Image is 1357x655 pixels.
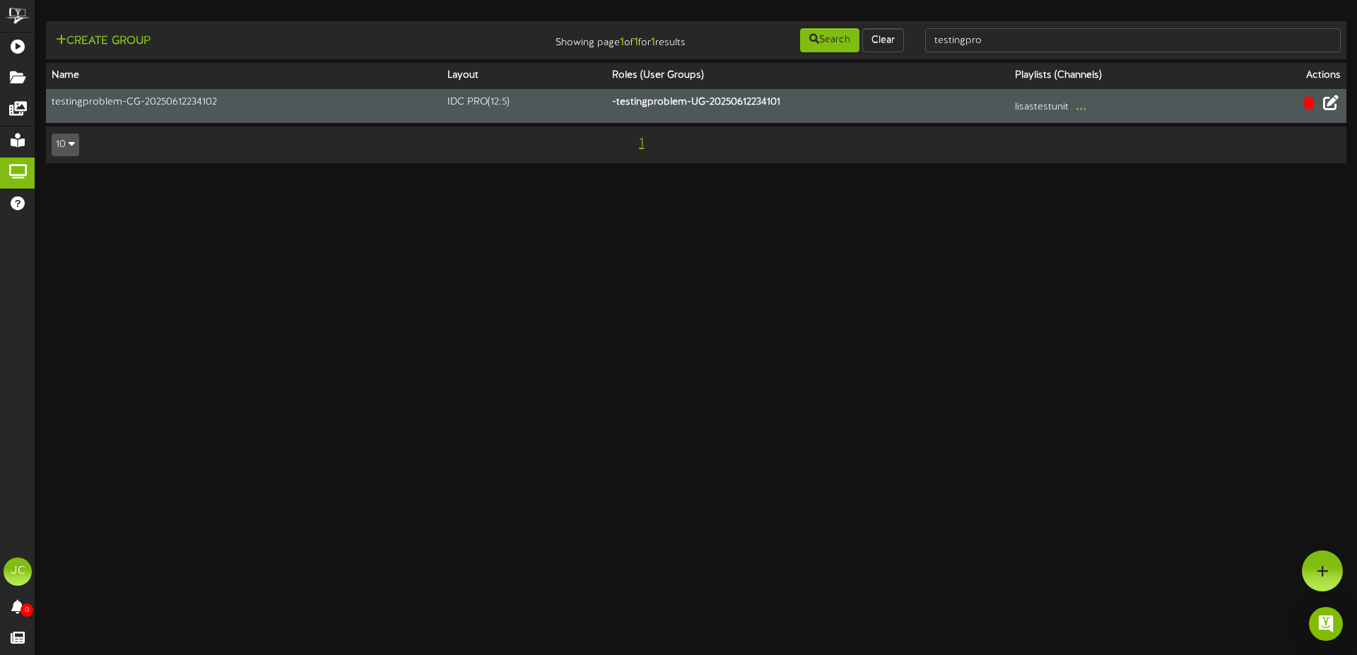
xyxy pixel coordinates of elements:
[1009,63,1230,89] th: Playlists (Channels)
[46,63,442,89] th: Name
[606,63,1009,89] th: Roles (User Groups)
[4,557,32,586] div: JC
[478,27,696,51] div: Showing page of for results
[1309,607,1343,641] div: Open Intercom Messenger
[800,28,859,52] button: Search
[862,28,904,52] button: Clear
[606,89,1009,123] th: - testingproblem-UG-20250612234101
[1015,95,1224,117] div: lisastestunit
[651,36,655,49] strong: 1
[52,33,155,50] button: Create Group
[1229,63,1346,89] th: Actions
[52,134,79,156] button: 10
[442,89,606,123] td: IDC PRO ( 12:5 )
[620,36,624,49] strong: 1
[46,89,442,123] td: testingproblem-CG-20250612234102
[925,28,1341,52] input: -- Search --
[635,136,647,151] span: 1
[20,603,33,617] span: 0
[634,36,638,49] strong: 1
[1071,95,1091,117] button: ...
[442,63,606,89] th: Layout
